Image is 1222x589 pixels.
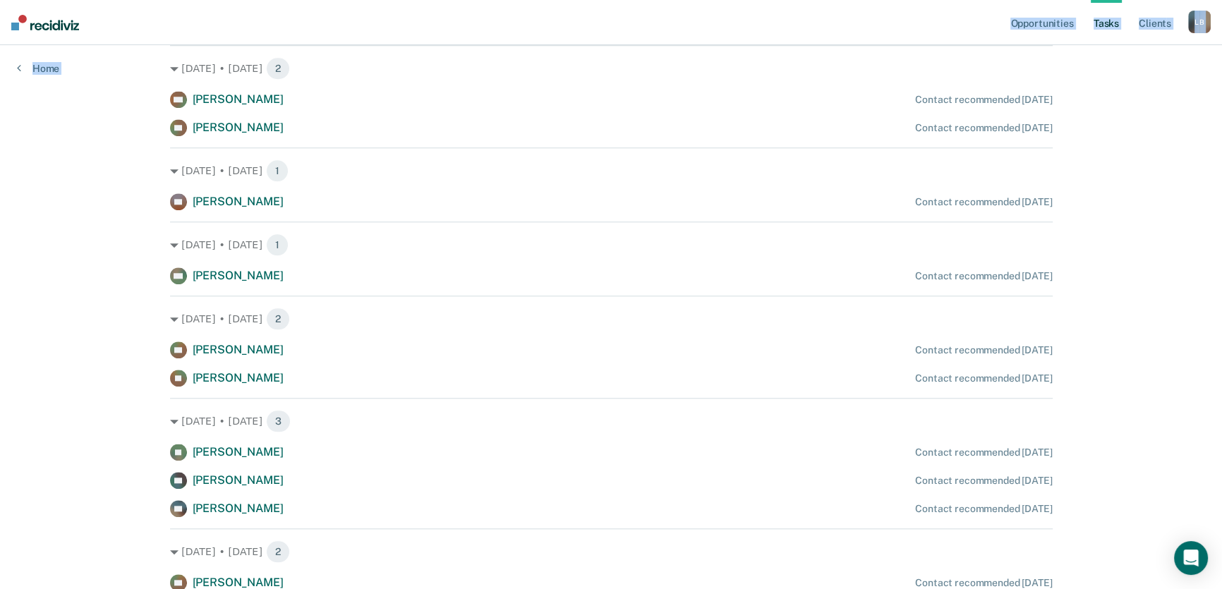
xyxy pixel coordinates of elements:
[193,269,284,282] span: [PERSON_NAME]
[193,445,284,459] span: [PERSON_NAME]
[193,92,284,106] span: [PERSON_NAME]
[915,196,1052,208] div: Contact recommended [DATE]
[170,540,1053,563] div: [DATE] • [DATE] 2
[170,308,1053,330] div: [DATE] • [DATE] 2
[193,343,284,356] span: [PERSON_NAME]
[1188,11,1211,33] button: LB
[11,15,79,30] img: Recidiviz
[193,371,284,384] span: [PERSON_NAME]
[193,195,284,208] span: [PERSON_NAME]
[915,344,1052,356] div: Contact recommended [DATE]
[266,540,290,563] span: 2
[915,475,1052,487] div: Contact recommended [DATE]
[915,577,1052,589] div: Contact recommended [DATE]
[266,159,289,182] span: 1
[1188,11,1211,33] div: L B
[915,447,1052,459] div: Contact recommended [DATE]
[915,94,1052,106] div: Contact recommended [DATE]
[17,62,59,75] a: Home
[266,233,289,256] span: 1
[193,121,284,134] span: [PERSON_NAME]
[915,503,1052,515] div: Contact recommended [DATE]
[266,410,291,432] span: 3
[915,122,1052,134] div: Contact recommended [DATE]
[266,57,290,80] span: 2
[170,233,1053,256] div: [DATE] • [DATE] 1
[915,270,1052,282] div: Contact recommended [DATE]
[266,308,290,330] span: 2
[193,473,284,487] span: [PERSON_NAME]
[170,159,1053,182] div: [DATE] • [DATE] 1
[170,57,1053,80] div: [DATE] • [DATE] 2
[193,502,284,515] span: [PERSON_NAME]
[915,372,1052,384] div: Contact recommended [DATE]
[170,410,1053,432] div: [DATE] • [DATE] 3
[193,576,284,589] span: [PERSON_NAME]
[1174,541,1208,575] div: Open Intercom Messenger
